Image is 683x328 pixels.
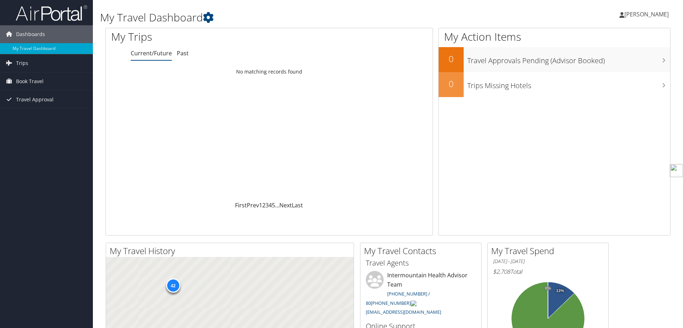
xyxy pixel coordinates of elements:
td: No matching records found [106,65,433,78]
h2: My Travel Contacts [364,245,481,257]
h1: My Trips [111,29,291,44]
a: 4 [269,201,272,209]
h3: Travel Agents [366,258,476,268]
h6: Total [493,268,603,276]
a: 3 [265,201,269,209]
span: [PHONE_NUMBER] [371,300,411,306]
a: 0Trips Missing Hotels [439,72,670,97]
h6: [DATE] - [DATE] [493,258,603,265]
a: [EMAIL_ADDRESS][DOMAIN_NAME] [366,309,441,315]
h2: My Travel Spend [491,245,608,257]
h3: Trips Missing Hotels [467,77,670,91]
span: Book Travel [16,72,44,90]
span: [PERSON_NAME] [624,10,669,18]
tspan: 13% [556,289,564,293]
div: 42 [166,278,180,293]
a: First [235,201,247,209]
li: Intermountain Health Advisor Team [362,271,479,318]
a: Prev [247,201,259,209]
a: 0Travel Approvals Pending (Advisor Booked) [439,47,670,72]
h2: 0 [439,53,464,65]
img: airportal-logo.png [16,5,87,21]
a: 5 [272,201,275,209]
h1: My Travel Dashboard [100,10,484,25]
a: Current/Future [131,49,172,57]
span: Trips [16,54,28,72]
h2: My Travel History [110,245,354,257]
a: [PERSON_NAME] [619,4,676,25]
a: 1 [259,201,262,209]
h2: 0 [439,78,464,90]
a: [PHONE_NUMBER] / 80[PHONE_NUMBER] [366,291,430,306]
span: Dashboards [16,25,45,43]
h3: Travel Approvals Pending (Advisor Booked) [467,52,670,66]
span: $2,708 [493,268,510,276]
a: 2 [262,201,265,209]
span: … [275,201,279,209]
img: toggle-logo.svg [670,164,683,177]
a: Last [292,201,303,209]
h1: My Action Items [439,29,670,44]
tspan: 0% [545,286,551,291]
span: Travel Approval [16,91,54,109]
a: Next [279,201,292,209]
a: Past [177,49,189,57]
img: text-recruit-bubble.png [411,301,417,306]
